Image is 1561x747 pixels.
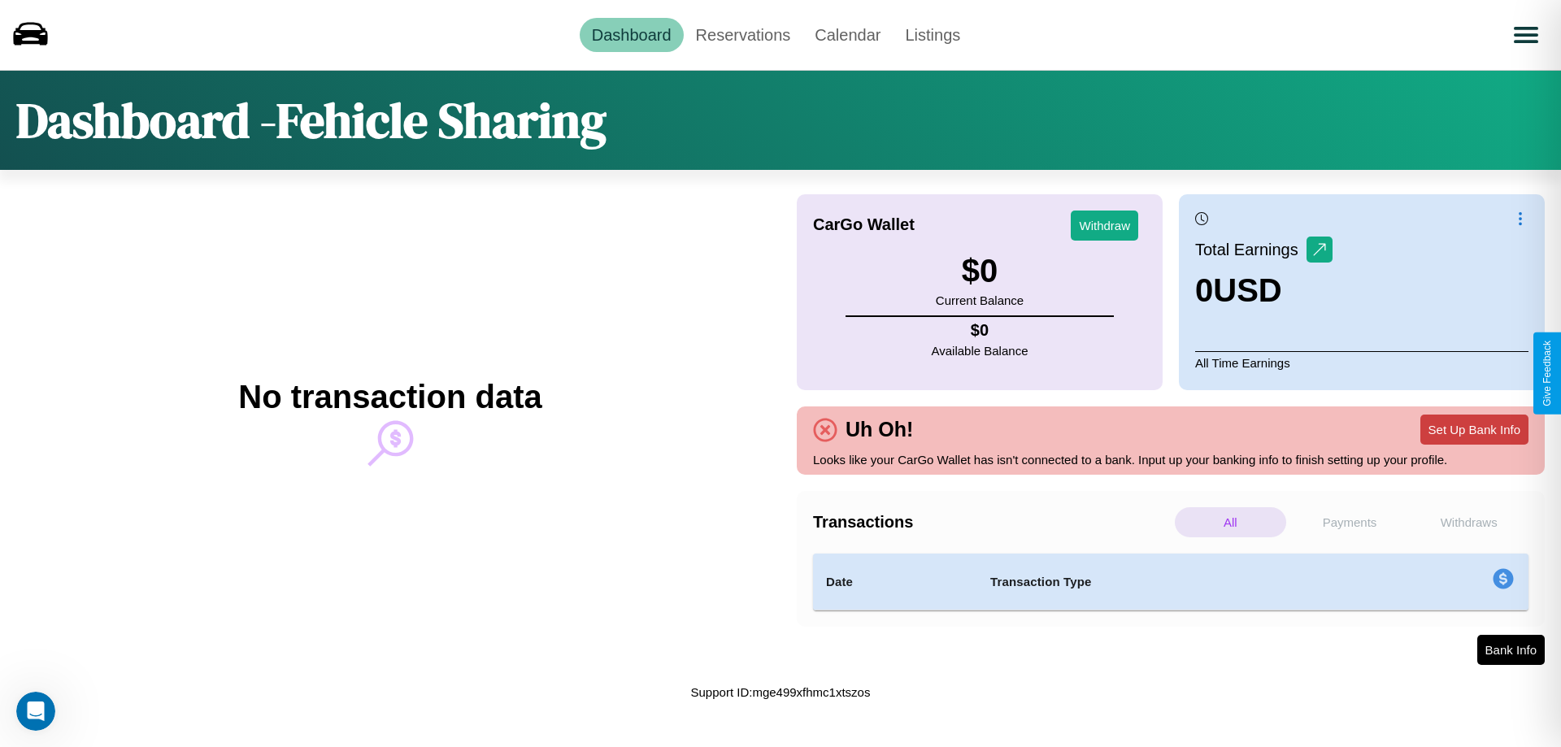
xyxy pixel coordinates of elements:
[932,321,1028,340] h4: $ 0
[802,18,893,52] a: Calendar
[16,87,607,154] h1: Dashboard - Fehicle Sharing
[1477,635,1545,665] button: Bank Info
[813,215,915,234] h4: CarGo Wallet
[893,18,972,52] a: Listings
[1503,12,1549,58] button: Open menu
[837,418,921,441] h4: Uh Oh!
[1195,272,1333,309] h3: 0 USD
[16,692,55,731] iframe: Intercom live chat
[813,513,1171,532] h4: Transactions
[1195,235,1307,264] p: Total Earnings
[684,18,803,52] a: Reservations
[1420,415,1528,445] button: Set Up Bank Info
[1294,507,1406,537] p: Payments
[1175,507,1286,537] p: All
[238,379,541,415] h2: No transaction data
[826,572,964,592] h4: Date
[990,572,1359,592] h4: Transaction Type
[1413,507,1524,537] p: Withdraws
[813,449,1528,471] p: Looks like your CarGo Wallet has isn't connected to a bank. Input up your banking info to finish ...
[932,340,1028,362] p: Available Balance
[936,253,1024,289] h3: $ 0
[1195,351,1528,374] p: All Time Earnings
[936,289,1024,311] p: Current Balance
[580,18,684,52] a: Dashboard
[691,681,871,703] p: Support ID: mge499xfhmc1xtszos
[1541,341,1553,406] div: Give Feedback
[813,554,1528,610] table: simple table
[1071,211,1138,241] button: Withdraw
